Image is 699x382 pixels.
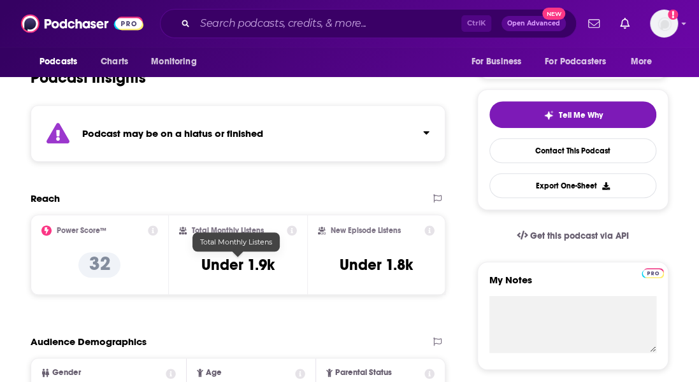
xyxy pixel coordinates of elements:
button: open menu [622,50,668,74]
span: For Podcasters [545,53,606,71]
h3: Under 1.9k [201,255,275,274]
img: Podchaser - Follow, Share and Rate Podcasts [21,11,143,36]
h2: Audience Demographics [31,336,147,348]
span: New [542,8,565,20]
a: Show notifications dropdown [615,13,635,34]
button: Show profile menu [650,10,678,38]
button: open menu [537,50,624,74]
input: Search podcasts, credits, & more... [195,13,461,34]
p: 32 [78,252,120,278]
span: Age [206,369,222,377]
img: User Profile [650,10,678,38]
section: Click to expand status details [31,105,445,162]
span: Tell Me Why [559,110,603,120]
strong: Podcast may be on a hiatus or finished [82,127,263,139]
a: Get this podcast via API [507,220,639,251]
span: Monitoring [151,53,196,71]
h2: New Episode Listens [331,226,401,235]
span: Charts [101,53,128,71]
span: Get this podcast via API [530,230,629,241]
button: tell me why sparkleTell Me Why [489,101,656,128]
h2: Reach [31,192,60,204]
span: For Business [471,53,521,71]
span: More [631,53,652,71]
button: Export One-Sheet [489,173,656,198]
button: open menu [31,50,94,74]
a: Charts [92,50,136,74]
button: open menu [462,50,537,74]
h3: Under 1.8k [340,255,413,274]
span: Podcasts [40,53,77,71]
span: Open Advanced [507,20,560,27]
button: open menu [142,50,213,74]
a: Contact This Podcast [489,138,656,163]
a: Pro website [642,266,664,278]
h2: Total Monthly Listens [192,226,264,235]
img: tell me why sparkle [544,110,554,120]
div: Search podcasts, credits, & more... [160,9,577,38]
button: Open AdvancedNew [501,16,566,31]
img: Podchaser Pro [642,268,664,278]
span: Parental Status [335,369,392,377]
span: Logged in as gmalloy [650,10,678,38]
h2: Power Score™ [57,226,106,235]
span: Gender [52,369,81,377]
a: Show notifications dropdown [583,13,605,34]
svg: Add a profile image [668,10,678,20]
span: Total Monthly Listens [200,237,272,246]
span: Ctrl K [461,15,491,32]
h1: Podcast Insights [31,68,146,87]
label: My Notes [489,274,656,296]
